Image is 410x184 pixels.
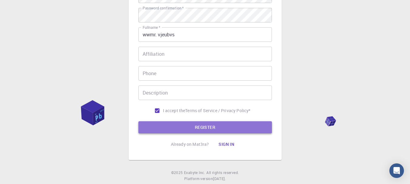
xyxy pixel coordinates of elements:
[185,108,250,114] a: Terms of Service / Privacy Policy*
[213,176,226,182] a: [DATE].
[184,170,205,176] a: Exabyte Inc.
[214,138,239,150] button: Sign in
[138,121,272,133] button: REGISTER
[213,176,226,181] span: [DATE] .
[143,5,184,11] label: Password confirmation
[143,25,160,30] label: Fullname
[389,163,404,178] div: Open Intercom Messenger
[171,141,209,147] p: Already on Mat3ra?
[206,170,239,176] span: All rights reserved.
[171,170,184,176] span: © 2025
[163,108,185,114] span: I accept the
[185,108,250,114] p: Terms of Service / Privacy Policy *
[184,176,213,182] span: Platform version
[184,170,205,175] span: Exabyte Inc.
